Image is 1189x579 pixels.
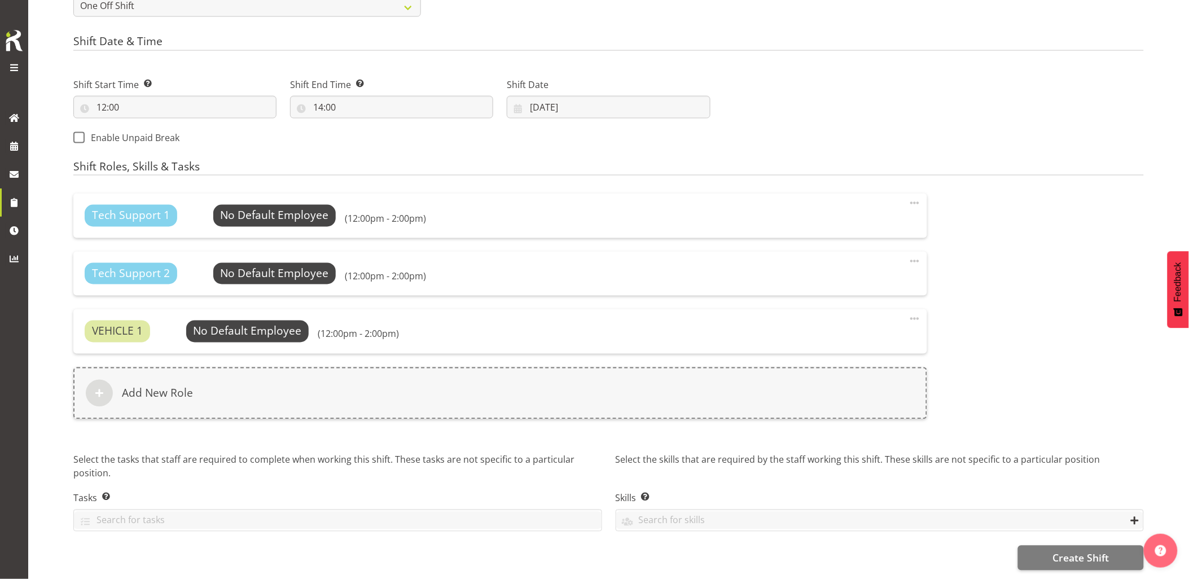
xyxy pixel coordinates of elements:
[85,132,179,143] span: Enable Unpaid Break
[290,96,493,119] input: Click to select...
[193,323,301,339] span: No Default Employee
[220,208,328,223] span: No Default Employee
[318,328,399,340] h6: (12:00pm - 2:00pm)
[507,78,710,91] label: Shift Date
[73,453,602,483] p: Select the tasks that staff are required to complete when working this shift. These tasks are not...
[92,208,170,224] span: Tech Support 1
[74,512,602,529] input: Search for tasks
[345,213,426,225] h6: (12:00pm - 2:00pm)
[1018,546,1144,571] button: Create Shift
[1173,262,1183,302] span: Feedback
[507,96,710,119] input: Click to select...
[73,35,1144,51] h4: Shift Date & Time
[616,453,1144,483] p: Select the skills that are required by the staff working this shift. These skills are not specifi...
[73,160,1144,176] h4: Shift Roles, Skills & Tasks
[290,78,493,91] label: Shift End Time
[1052,551,1109,565] span: Create Shift
[220,266,328,281] span: No Default Employee
[92,266,170,282] span: Tech Support 2
[1155,545,1166,556] img: help-xxl-2.png
[122,387,193,400] h6: Add New Role
[616,492,1144,505] label: Skills
[92,323,143,340] span: VEHICLE 1
[73,96,277,119] input: Click to select...
[1168,251,1189,328] button: Feedback - Show survey
[3,28,25,53] img: Rosterit icon logo
[345,271,426,282] h6: (12:00pm - 2:00pm)
[616,512,1144,529] input: Search for skills
[73,78,277,91] label: Shift Start Time
[73,492,602,505] label: Tasks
